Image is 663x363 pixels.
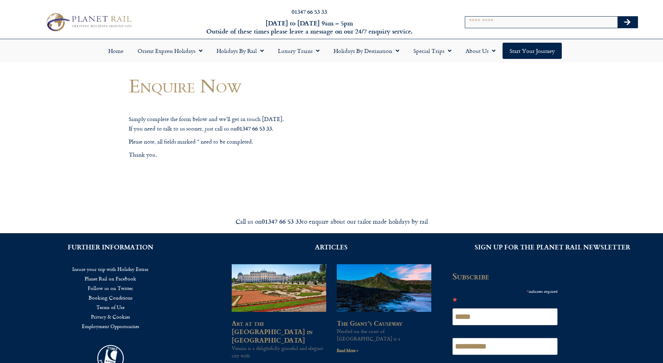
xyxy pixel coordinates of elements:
[503,43,562,59] a: Start your Journey
[262,217,302,226] strong: 01347 66 53 33
[232,244,432,250] h2: ARTICLES
[237,124,272,132] strong: 01347 66 53 33
[271,43,327,59] a: Luxury Trains
[11,264,211,274] a: Insure your trip with Holiday Extras
[209,43,271,59] a: Holidays by Rail
[4,43,659,59] nav: Menu
[43,11,134,33] img: Planet Rail Train Holidays Logo
[11,293,211,302] a: Booking Conditions
[452,271,562,281] h2: Subscribe
[11,274,211,283] a: Planet Rail on Facebook
[292,7,327,16] a: 01347 66 53 33
[11,302,211,312] a: Terms of Use
[406,43,458,59] a: Special Trips
[134,217,529,225] div: Call us on to enquire about our tailor made holidays by rail
[178,19,440,36] h6: [DATE] to [DATE] 9am – 5pm Outside of these times please leave a message on our 24/7 enquiry serv...
[337,347,358,354] a: Read more about The Giant’s Causeway
[11,321,211,331] a: Employment Opportunities
[130,43,209,59] a: Orient Express Holidays
[232,318,312,345] a: Art at the [GEOGRAPHIC_DATA] in [GEOGRAPHIC_DATA]
[11,312,211,321] a: Privacy & Cookies
[129,150,393,159] p: Thank you.
[337,327,431,342] p: Nestled on the coast of [GEOGRAPHIC_DATA] is a
[458,43,503,59] a: About Us
[129,137,393,146] p: Please note, all fields marked * need to be completed.
[452,244,652,250] h2: SIGN UP FOR THE PLANET RAIL NEWSLETTER
[452,286,558,295] div: indicates required
[129,115,393,133] p: Simply complete the form below and we’ll get in touch [DATE]. If you need to talk to us sooner, j...
[11,244,211,250] h2: FURTHER INFORMATION
[327,43,406,59] a: Holidays by Destination
[129,75,393,96] h1: Enquire Now
[101,43,130,59] a: Home
[11,264,211,331] nav: Menu
[232,344,326,359] p: Vienna is a delightfully graceful and elegant city with
[337,318,402,328] a: The Giant’s Causeway
[618,17,638,28] button: Search
[11,283,211,293] a: Follow us on Twitter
